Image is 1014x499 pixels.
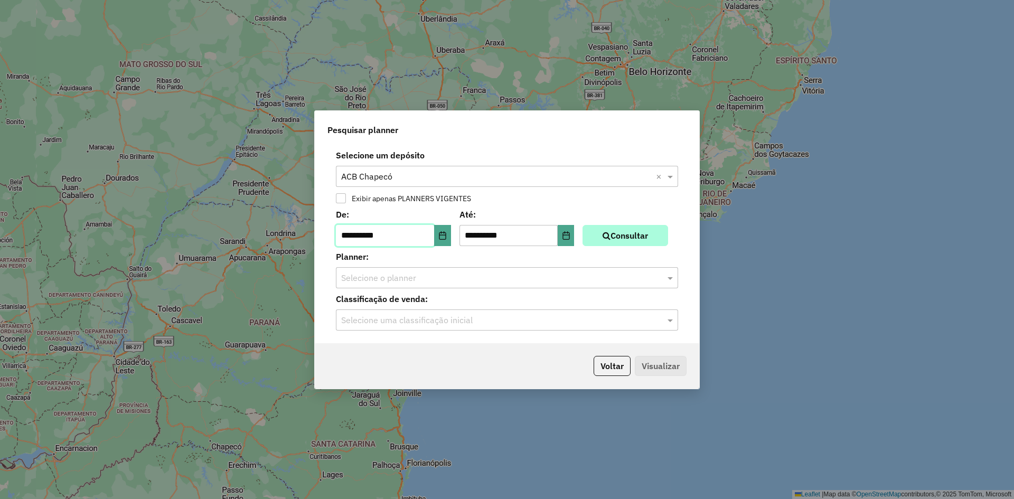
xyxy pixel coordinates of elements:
[558,225,575,246] button: Choose Date
[336,208,451,221] label: De:
[330,250,684,263] label: Planner:
[434,225,451,246] button: Choose Date
[327,124,398,136] span: Pesquisar planner
[346,195,471,202] label: Exibir apenas PLANNERS VIGENTES
[656,170,665,183] span: Clear all
[330,293,684,305] label: Classificação de venda:
[594,356,631,376] button: Voltar
[583,225,668,246] button: Consultar
[330,149,684,162] label: Selecione um depósito
[459,208,575,221] label: Até:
